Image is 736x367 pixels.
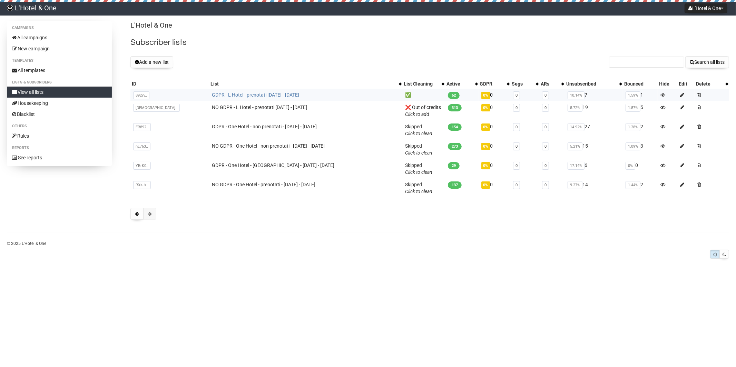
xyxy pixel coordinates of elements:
a: NO GDPR - One Hotel - non prenotati - [DATE] - [DATE] [212,143,325,149]
span: 0% [626,162,635,170]
li: Lists & subscribers [7,78,112,87]
td: 2 [623,178,658,198]
a: GDPR - L Hotel - prenotati [DATE] - [DATE] [212,92,299,98]
a: NO GDPR - L Hotel - prenotati [DATE] - [DATE] [212,105,307,110]
a: 0 [516,163,518,168]
span: 137 [448,181,462,189]
div: Unsubscribed [566,80,616,87]
span: 313 [448,104,462,111]
a: 0 [544,125,547,129]
div: GDPR [480,80,503,87]
a: 0 [516,106,518,110]
span: 0% [481,162,490,169]
span: RXsJz.. [133,181,151,189]
a: 0 [516,144,518,149]
span: 1.57% [626,104,640,112]
a: Blacklist [7,109,112,120]
td: 6 [565,159,623,178]
th: Bounced: No sort applied, sorting is disabled [623,79,658,89]
span: Skipped [405,182,432,194]
div: ARs [541,80,558,87]
td: 0 [479,140,510,159]
a: 0 [544,106,547,110]
a: Click to clean [405,189,432,194]
th: Unsubscribed: No sort applied, activate to apply an ascending sort [565,79,623,89]
td: 19 [565,101,623,120]
span: Click to add [405,111,429,117]
span: 0% [481,92,490,99]
td: 27 [565,120,623,140]
p: © 2025 L'Hotel & One [7,240,729,247]
td: 0 [479,178,510,198]
span: 5.72% [568,104,582,112]
span: Skipped [405,143,432,156]
td: 0 [479,101,510,120]
div: Edit [679,80,693,87]
span: 0% [481,123,490,131]
span: nL763.. [133,142,150,150]
div: Bounced [624,80,656,87]
td: 0 [479,159,510,178]
span: Skipped [405,162,432,175]
div: List Cleaning [404,80,438,87]
a: 0 [516,93,518,98]
a: 0 [516,125,518,129]
td: 0 [479,89,510,101]
p: L'Hotel & One [130,21,729,30]
a: NO GDPR - One Hotel - prenotati - [DATE] - [DATE] [212,182,315,187]
span: 62 [448,92,460,99]
th: Delete: No sort applied, activate to apply an ascending sort [695,79,729,89]
div: ID [132,80,208,87]
span: 154 [448,123,462,131]
td: 14 [565,178,623,198]
div: Delete [696,80,722,87]
img: d5898d02b9234dc4a3e121ca1a81dd3d [7,5,13,11]
span: 17.14% [568,162,585,170]
td: 15 [565,140,623,159]
button: Add a new list [130,56,173,68]
a: All templates [7,65,112,76]
span: 10.14% [568,91,585,99]
span: Skipped [405,124,432,136]
th: List Cleaning: No sort applied, activate to apply an ascending sort [402,79,445,89]
span: [DEMOGRAPHIC_DATA].. [133,104,180,112]
span: ER892.. [133,123,151,131]
a: 0 [544,163,547,168]
span: 0% [481,143,490,150]
a: ❌ Out of creditsClick to add [405,105,441,117]
th: ARs: No sort applied, activate to apply an ascending sort [539,79,565,89]
a: New campaign [7,43,112,54]
td: 0 [623,159,658,178]
div: Active [446,80,472,87]
th: List: No sort applied, activate to apply an ascending sort [209,79,402,89]
span: 1.59% [626,91,640,99]
span: 5.21% [568,142,582,150]
li: Reports [7,144,112,152]
li: Templates [7,57,112,65]
a: GDPR - One Hotel - [GEOGRAPHIC_DATA] - [DATE] - [DATE] [212,162,334,168]
a: Housekeeping [7,98,112,109]
td: 3 [623,140,658,159]
a: GDPR - One Hotel - non prenotati - [DATE] - [DATE] [212,124,317,129]
a: 0 [516,183,518,187]
li: Others [7,122,112,130]
a: 0 [544,144,547,149]
button: L'Hotel & One [685,3,727,13]
a: Click to clean [405,169,432,175]
th: Hide: No sort applied, sorting is disabled [658,79,677,89]
div: List [210,80,395,87]
a: Click to clean [405,131,432,136]
h2: Subscriber lists [130,36,729,49]
a: 0 [544,93,547,98]
a: See reports [7,152,112,163]
th: GDPR: No sort applied, activate to apply an ascending sort [479,79,510,89]
th: Edit: No sort applied, sorting is disabled [677,79,695,89]
td: 1 [623,89,658,101]
button: Search all lists [685,56,729,68]
td: 2 [623,120,658,140]
span: 273 [448,143,462,150]
span: YBrK0.. [133,162,151,170]
span: 9.27% [568,181,582,189]
a: View all lists [7,87,112,98]
span: 0% [481,181,490,189]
